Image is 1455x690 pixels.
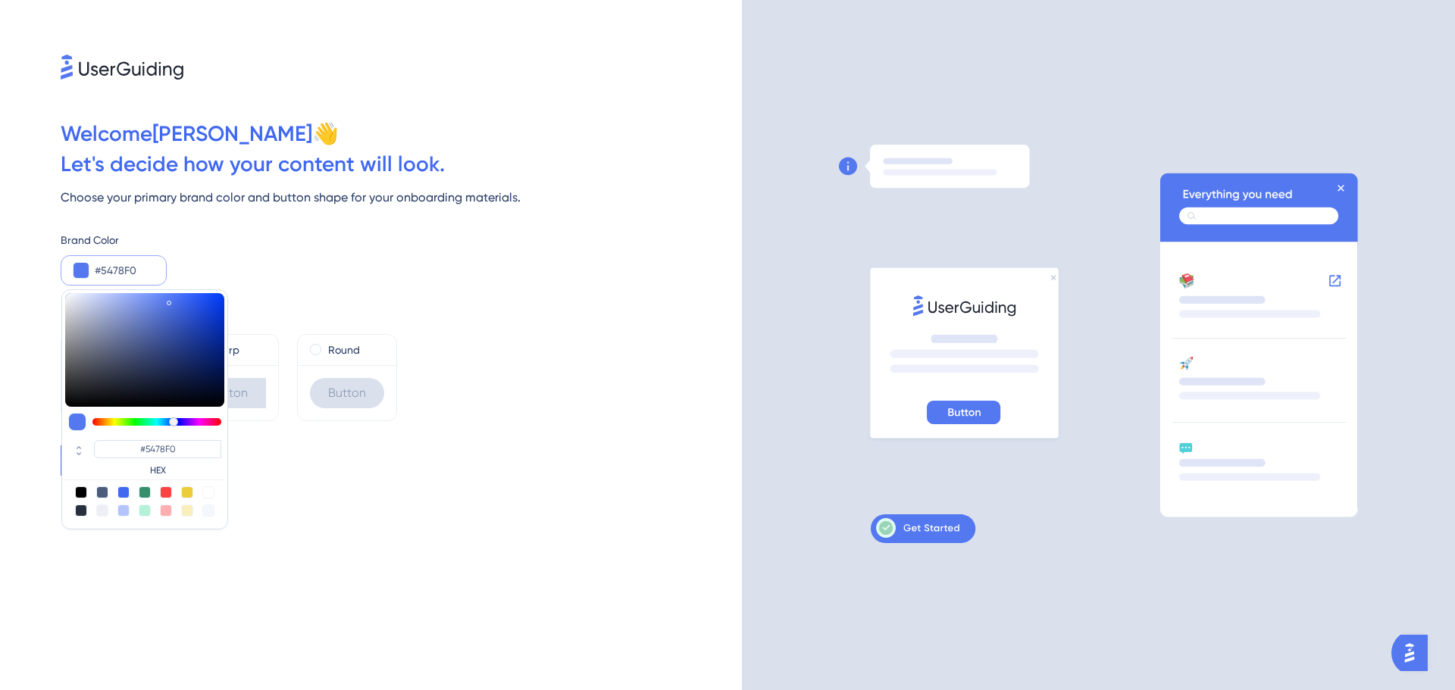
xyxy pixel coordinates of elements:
[61,310,742,328] div: Button Shape
[61,451,83,470] span: Next
[61,231,742,249] div: Brand Color
[94,464,221,476] label: HEX
[1391,630,1437,676] iframe: UserGuiding AI Assistant Launcher
[328,341,360,359] label: Round
[61,119,742,149] div: Welcome [PERSON_NAME] 👋
[310,378,384,408] div: Button
[61,189,742,207] div: Choose your primary brand color and button shape for your onboarding materials.
[61,445,101,476] button: Next
[61,149,742,180] div: Let ' s decide how your content will look.
[192,378,266,408] div: Button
